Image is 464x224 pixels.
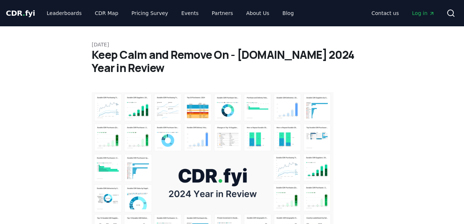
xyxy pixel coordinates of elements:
[41,7,88,20] a: Leaderboards
[126,7,174,20] a: Pricing Survey
[206,7,239,20] a: Partners
[277,7,300,20] a: Blog
[6,9,35,18] span: CDR fyi
[240,7,275,20] a: About Us
[92,48,372,75] h1: Keep Calm and Remove On - [DOMAIN_NAME] 2024 Year in Review
[92,41,372,48] p: [DATE]
[6,8,35,18] a: CDR.fyi
[366,7,405,20] a: Contact us
[366,7,441,20] nav: Main
[41,7,300,20] nav: Main
[406,7,441,20] a: Log in
[175,7,204,20] a: Events
[412,10,435,17] span: Log in
[89,7,124,20] a: CDR Map
[23,9,25,18] span: .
